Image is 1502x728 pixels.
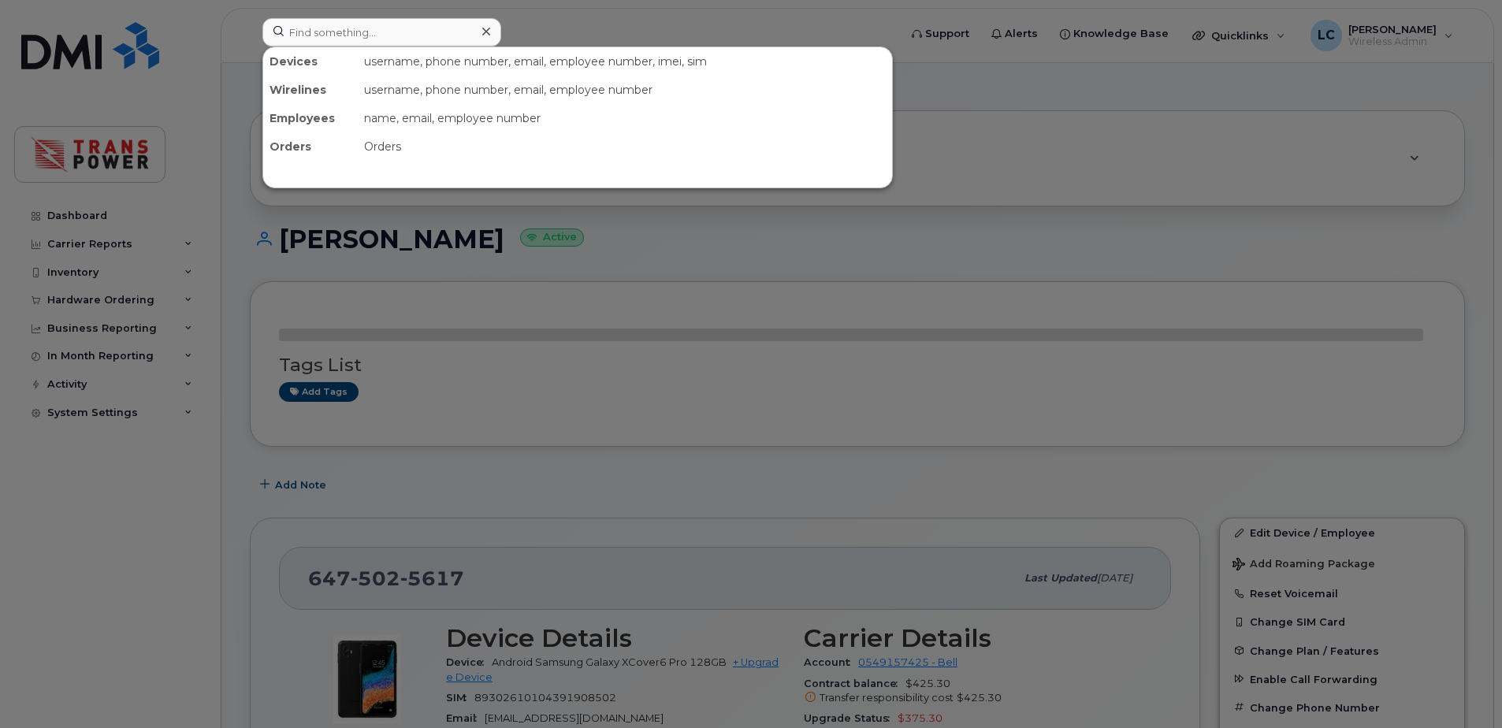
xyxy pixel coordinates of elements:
[263,47,358,76] div: Devices
[263,132,358,161] div: Orders
[263,104,358,132] div: Employees
[358,76,892,104] div: username, phone number, email, employee number
[358,132,892,161] div: Orders
[263,76,358,104] div: Wirelines
[358,104,892,132] div: name, email, employee number
[358,47,892,76] div: username, phone number, email, employee number, imei, sim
